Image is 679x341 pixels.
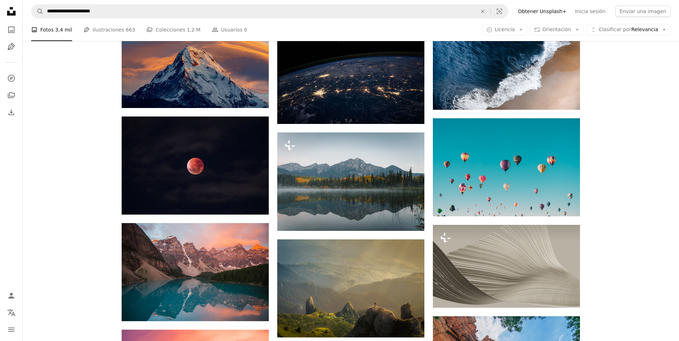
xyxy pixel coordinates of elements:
a: Reflejo de la montaña en el cuerpo de agua [122,269,269,275]
span: Licencia [495,27,515,32]
button: Buscar en Unsplash [31,5,43,18]
a: Obtener Unsplash+ [514,6,571,17]
button: Menú [4,323,18,337]
a: Colecciones 1,2 M [146,18,201,41]
a: Fotografía de paisaje de montaña golpeada por los rayos del sol [277,285,424,291]
a: Un primer plano de un objeto blanco con líneas onduladas [433,263,580,269]
span: Clasificar por [599,27,631,32]
button: Borrar [475,5,491,18]
img: Un lago rodeado de árboles con montañas al fondo [277,132,424,231]
button: Clasificar porRelevancia [586,24,671,35]
a: Iniciar sesión / Registrarse [4,289,18,303]
img: Globos aerostáticos de colores variados durante el día [433,118,580,216]
button: Búsqueda visual [491,5,508,18]
a: Ilustraciones [4,40,18,54]
button: Enviar una imagen [615,6,671,17]
a: Inicia sesión [571,6,610,17]
button: Orientación [530,24,584,35]
a: Explorar [4,71,18,85]
span: 663 [126,26,135,34]
img: Una montaña muy alta cubierta de nieve bajo un cielo nublado [122,10,269,108]
span: 0 [244,26,247,34]
span: 1,2 M [187,26,201,34]
a: Una montaña muy alta cubierta de nieve bajo un cielo nublado [122,56,269,62]
span: Orientación [542,27,571,32]
img: Luna de sangre durante la noche [122,116,269,215]
a: Fotografía aérea de la orilla del mar [433,57,580,64]
img: Fotografía de paisaje de montaña golpeada por los rayos del sol [277,239,424,337]
a: Foto del espacio ultraterrestre [277,72,424,78]
img: Un primer plano de un objeto blanco con líneas onduladas [433,225,580,308]
a: Globos aerostáticos de colores variados durante el día [433,164,580,170]
a: Colecciones [4,88,18,102]
span: Relevancia [599,26,658,33]
img: Reflejo de la montaña en el cuerpo de agua [122,223,269,321]
button: Idioma [4,306,18,320]
img: Fotografía aérea de la orilla del mar [433,12,580,110]
a: Ilustraciones 663 [83,18,135,41]
a: Usuarios 0 [212,18,247,41]
a: Inicio — Unsplash [4,4,18,20]
a: Luna de sangre durante la noche [122,162,269,169]
a: Un lago rodeado de árboles con montañas al fondo [277,178,424,185]
button: Licencia [482,24,527,35]
img: Foto del espacio ultraterrestre [277,26,424,124]
a: Fotos [4,23,18,37]
a: Historial de descargas [4,105,18,119]
form: Encuentra imágenes en todo el sitio [31,4,508,18]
